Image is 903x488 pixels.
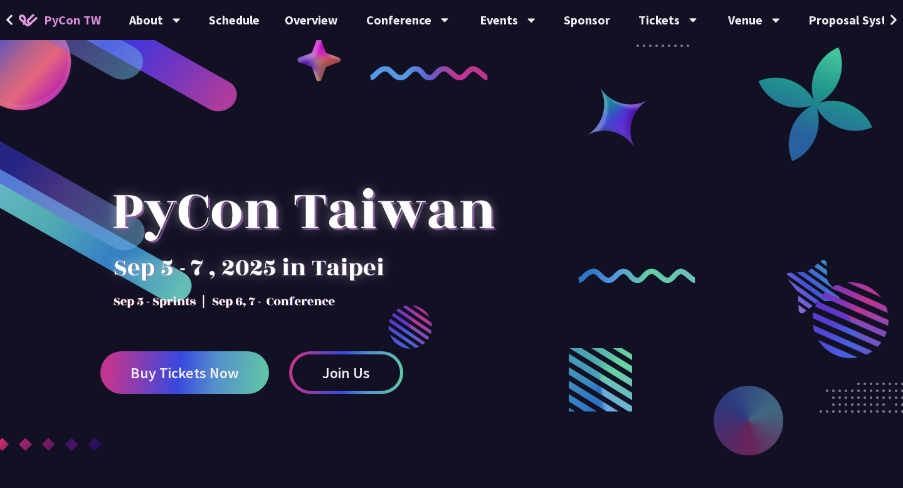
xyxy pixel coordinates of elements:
span: PyCon TW [44,11,101,29]
img: curly-2.e802c9f.png [578,268,695,283]
a: PyCon TW [6,4,114,36]
img: curly-1.ebdbada.png [370,66,487,80]
span: Join Us [322,365,370,381]
span: Buy Tickets Now [130,365,239,381]
img: Home icon of PyCon TW 2025 [19,14,38,26]
a: Join Us [289,351,403,394]
a: Buy Tickets Now [100,351,269,394]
